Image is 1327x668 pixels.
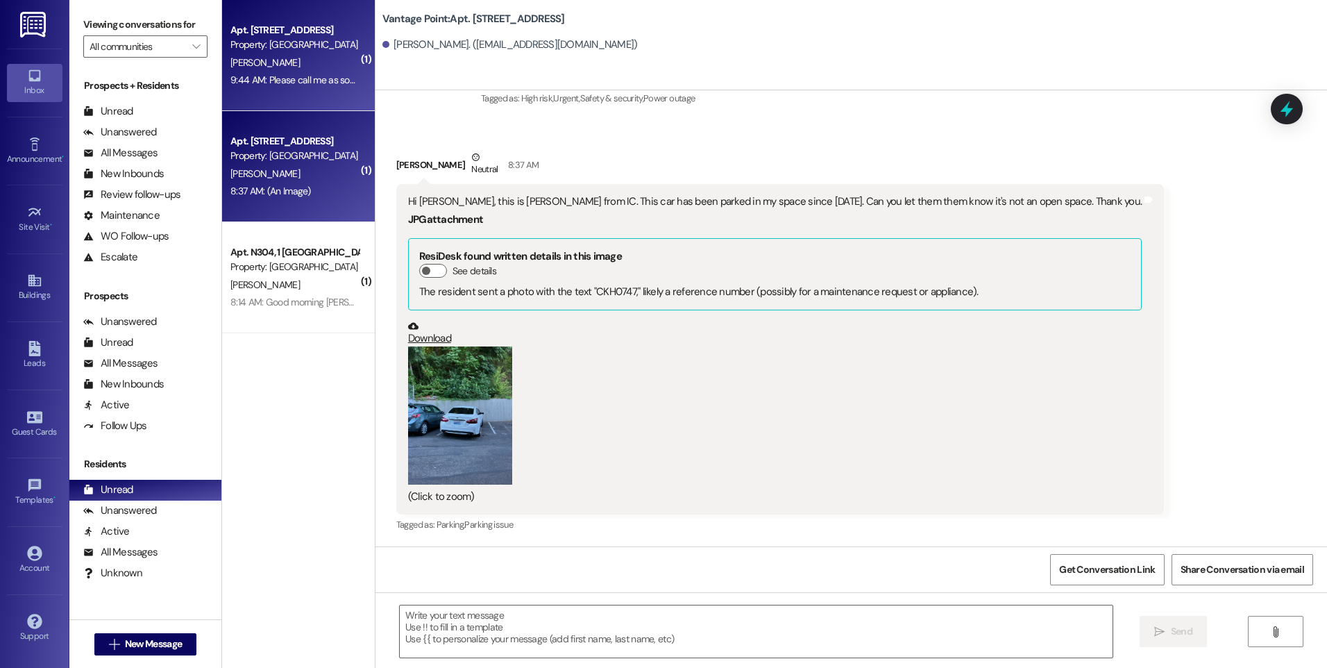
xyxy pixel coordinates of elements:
[90,35,185,58] input: All communities
[1154,626,1165,637] i: 
[396,150,1164,184] div: [PERSON_NAME]
[7,201,62,238] a: Site Visit •
[408,212,483,226] b: JPG attachment
[83,146,158,160] div: All Messages
[83,545,158,560] div: All Messages
[69,289,221,303] div: Prospects
[453,264,496,278] label: See details
[83,503,157,518] div: Unanswered
[230,296,1064,308] div: 8:14 AM: Good morning [PERSON_NAME]! I have a request for maintenance: My bathroom sink is backin...
[230,37,359,52] div: Property: [GEOGRAPHIC_DATA]
[192,41,200,52] i: 
[553,92,580,104] span: Urgent ,
[1059,562,1155,577] span: Get Conversation Link
[83,419,147,433] div: Follow Ups
[1172,554,1313,585] button: Share Conversation via email
[83,335,133,350] div: Unread
[69,457,221,471] div: Residents
[7,269,62,306] a: Buildings
[230,23,359,37] div: Apt. [STREET_ADDRESS]
[83,566,142,581] div: Unknown
[1140,616,1207,647] button: Send
[7,610,62,647] a: Support
[83,14,208,35] label: Viewing conversations for
[580,92,643,104] span: Safety & security ,
[230,149,359,163] div: Property: [GEOGRAPHIC_DATA]
[230,56,300,69] span: [PERSON_NAME]
[7,64,62,101] a: Inbox
[1050,554,1164,585] button: Get Conversation Link
[83,524,130,539] div: Active
[7,337,62,374] a: Leads
[230,134,359,149] div: Apt. [STREET_ADDRESS]
[382,12,565,26] b: Vantage Point: Apt. [STREET_ADDRESS]
[83,104,133,119] div: Unread
[83,167,164,181] div: New Inbounds
[20,12,49,37] img: ResiDesk Logo
[230,278,300,291] span: [PERSON_NAME]
[69,78,221,93] div: Prospects + Residents
[83,229,169,244] div: WO Follow-ups
[50,220,52,230] span: •
[643,92,695,104] span: Power outage
[505,158,539,172] div: 8:37 AM
[7,474,62,511] a: Templates •
[53,493,56,503] span: •
[230,74,492,86] div: 9:44 AM: Please call me as soon as possible regarding inspection
[109,639,119,650] i: 
[1270,626,1280,637] i: 
[408,490,1142,504] div: (Click to zoom)
[69,605,221,619] div: Past + Future Residents
[125,637,182,651] span: New Message
[83,398,130,412] div: Active
[1181,562,1304,577] span: Share Conversation via email
[62,152,64,162] span: •
[230,167,300,180] span: [PERSON_NAME]
[83,356,158,371] div: All Messages
[408,321,1142,345] a: Download
[437,519,465,531] span: Parking ,
[83,315,157,329] div: Unanswered
[83,125,157,140] div: Unanswered
[83,250,137,265] div: Escalate
[7,542,62,579] a: Account
[230,245,359,260] div: Apt. N304, 1 [GEOGRAPHIC_DATA]
[83,187,180,202] div: Review follow-ups
[408,346,512,485] button: Zoom image
[419,249,622,263] b: ResiDesk found written details in this image
[396,515,1164,535] div: Tagged as:
[408,194,1142,209] div: Hi [PERSON_NAME], this is [PERSON_NAME] from IC. This car has been parked in my space since [DATE...
[7,406,62,443] a: Guest Cards
[468,150,500,179] div: Neutral
[230,185,311,197] div: 8:37 AM: (An Image)
[481,88,1317,108] div: Tagged as:
[230,260,359,274] div: Property: [GEOGRAPHIC_DATA]
[464,519,513,531] span: Parking issue
[83,208,160,223] div: Maintenance
[521,92,554,104] span: High risk ,
[83,377,164,392] div: New Inbounds
[419,285,1131,299] div: The resident sent a photo with the text "CKH0747," likely a reference number (possibly for a main...
[1171,624,1192,639] span: Send
[83,483,133,497] div: Unread
[94,633,197,656] button: New Message
[382,37,638,52] div: [PERSON_NAME]. ([EMAIL_ADDRESS][DOMAIN_NAME])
